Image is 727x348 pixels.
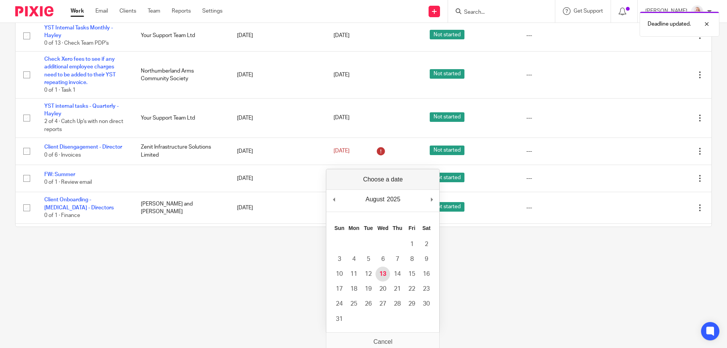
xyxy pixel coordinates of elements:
span: [DATE] [334,115,350,121]
button: Next Month [428,194,435,205]
span: [DATE] [334,72,350,78]
div: --- [526,175,608,182]
button: 7 [390,252,405,267]
img: Pixie [15,6,53,16]
span: Not started [430,112,464,122]
div: 2025 [386,194,402,205]
span: Not started [430,202,464,212]
td: Your Support Team Ltd [133,98,230,138]
span: [DATE] [334,33,350,38]
span: 0 of 6 · Invoices [44,152,81,158]
button: 23 [419,282,434,296]
button: 30 [419,296,434,311]
img: Low%20Res%20-%20Your%20Support%20Team%20-5.jpg [691,5,703,18]
div: --- [526,147,608,155]
a: Team [148,7,160,15]
button: 19 [361,282,376,296]
a: Work [71,7,84,15]
button: 20 [376,282,390,296]
button: 29 [405,296,419,311]
button: 14 [390,267,405,282]
button: 21 [390,282,405,296]
button: 25 [347,296,361,311]
span: Not started [430,69,464,79]
td: [DATE] [229,223,326,270]
a: Settings [202,7,222,15]
abbr: Saturday [422,225,431,231]
td: [DATE] [229,192,326,223]
span: 2 of 4 · Catch Up's with non direct reports [44,119,123,133]
button: 18 [347,282,361,296]
button: 27 [376,296,390,311]
button: 9 [419,252,434,267]
button: 13 [376,267,390,282]
td: Northumberland Arms Community Society [133,51,230,98]
button: 11 [347,267,361,282]
a: Client Onboarding - [MEDICAL_DATA] - Directors [44,197,114,210]
button: 28 [390,296,405,311]
td: [PERSON_NAME] and [PERSON_NAME] [133,192,230,223]
abbr: Thursday [393,225,402,231]
div: --- [526,204,608,212]
button: 2 [419,237,434,252]
span: 0 of 1 · Finance [44,213,80,218]
button: 12 [361,267,376,282]
abbr: Wednesday [377,225,388,231]
button: 3 [332,252,347,267]
span: 0 of 1 · Review email [44,180,92,185]
button: 4 [347,252,361,267]
td: Your Support Team Ltd [133,20,230,51]
div: August [364,194,386,205]
a: YST Internal Tasks Monthly - Hayley [44,25,113,38]
button: 24 [332,296,347,311]
button: 5 [361,252,376,267]
td: Zenit Infrastructure Solutions Limited [133,138,230,165]
button: 16 [419,267,434,282]
a: Check Xero fees to see if any additional employee charges need to be added to their YST repeating... [44,57,116,85]
button: 17 [332,282,347,296]
button: 31 [332,312,347,327]
span: 0 of 1 · Task 1 [44,88,76,93]
button: 10 [332,267,347,282]
td: [DATE] [229,138,326,165]
div: --- [526,114,608,122]
td: [DATE] [229,165,326,192]
button: 15 [405,267,419,282]
span: Not started [430,146,464,155]
abbr: Friday [409,225,416,231]
button: Previous Month [330,194,338,205]
a: YST internal tasks - Quarterly - Hayley [44,104,119,117]
span: 0 of 13 · Check Team PDP's [44,41,109,46]
td: [DATE] [229,20,326,51]
button: 6 [376,252,390,267]
span: Not started [430,173,464,182]
td: [DATE] [229,51,326,98]
button: 26 [361,296,376,311]
a: Reports [172,7,191,15]
div: --- [526,71,608,79]
button: 8 [405,252,419,267]
abbr: Tuesday [364,225,373,231]
a: Client Disengagement - Director [44,144,122,150]
span: [DATE] [334,149,350,154]
a: FW: Summer [44,172,75,177]
p: Deadline updated. [648,20,691,28]
td: [DATE] [229,98,326,138]
a: Email [95,7,108,15]
button: 1 [405,237,419,252]
button: 22 [405,282,419,296]
abbr: Sunday [334,225,344,231]
a: Clients [119,7,136,15]
abbr: Monday [348,225,359,231]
